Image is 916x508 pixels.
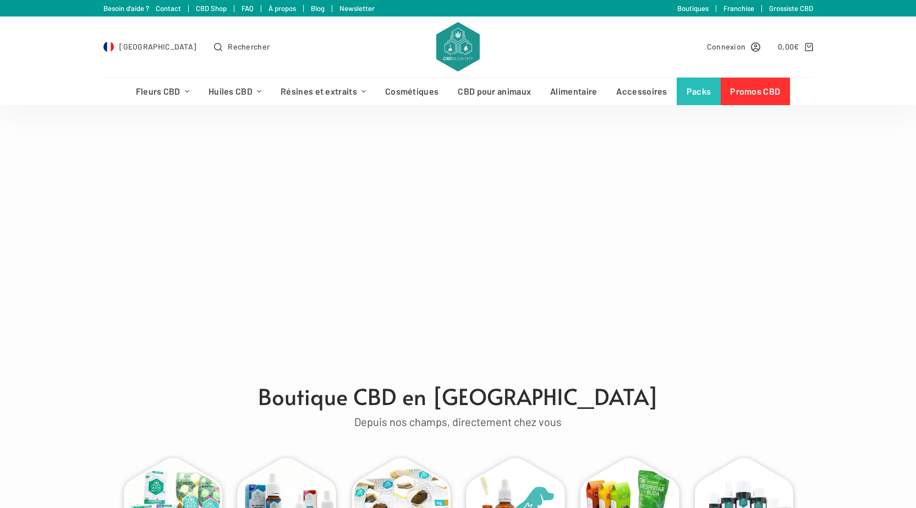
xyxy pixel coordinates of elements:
[607,78,677,105] a: Accessoires
[109,413,808,431] div: Depuis nos champs, directement chez vous
[890,223,908,241] img: next arrow
[707,40,746,53] span: Connexion
[339,4,375,13] a: Newsletter
[196,4,227,13] a: CBD Shop
[214,40,270,53] button: Ouvrir le formulaire de recherche
[769,4,813,13] a: Grossiste CBD
[242,4,254,13] a: FAQ
[376,78,448,105] a: Cosmétiques
[103,41,114,52] img: FR Flag
[103,40,197,53] a: Select Country
[268,4,296,13] a: À propos
[436,22,479,72] img: CBD Alchemy
[448,78,541,105] a: CBD pour animaux
[778,40,813,53] a: Panier d’achat
[228,40,270,53] span: Rechercher
[199,78,271,105] a: Huiles CBD
[677,78,721,105] a: Packs
[271,78,376,105] a: Résines et extraits
[721,78,790,105] a: Promos CBD
[541,78,607,105] a: Alimentaire
[778,42,799,51] bdi: 0,00
[707,40,761,53] a: Connexion
[794,42,799,51] span: €
[103,4,181,13] a: Besoin d'aide ? Contact
[8,223,26,241] img: previous arrow
[126,78,199,105] a: Fleurs CBD
[126,78,790,105] nav: Menu d’en-tête
[311,4,325,13] a: Blog
[109,380,808,413] h1: Boutique CBD en [GEOGRAPHIC_DATA]
[677,4,709,13] a: Boutiques
[723,4,754,13] a: Franchise
[119,40,196,53] span: [GEOGRAPHIC_DATA]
